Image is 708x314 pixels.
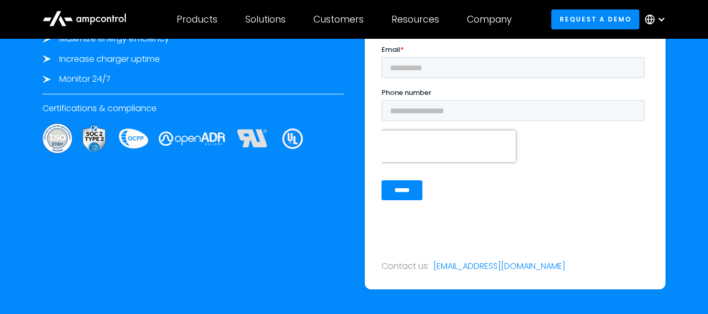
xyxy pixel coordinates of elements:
div: Contact us: [382,261,429,272]
div: Resources [391,14,439,25]
div: Certifications & compliance [42,103,343,114]
a: [EMAIL_ADDRESS][DOMAIN_NAME] [433,261,565,272]
div: Maximize energy efficiency [59,33,169,45]
div: Customers [313,14,364,25]
div: Solutions [245,14,286,25]
iframe: Form 0 [382,2,649,219]
a: Request a demo [551,9,639,29]
div: Company [467,14,512,25]
div: Products [177,14,217,25]
div: Monitor 24/7 [59,73,111,85]
div: Increase charger uptime [59,53,160,65]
